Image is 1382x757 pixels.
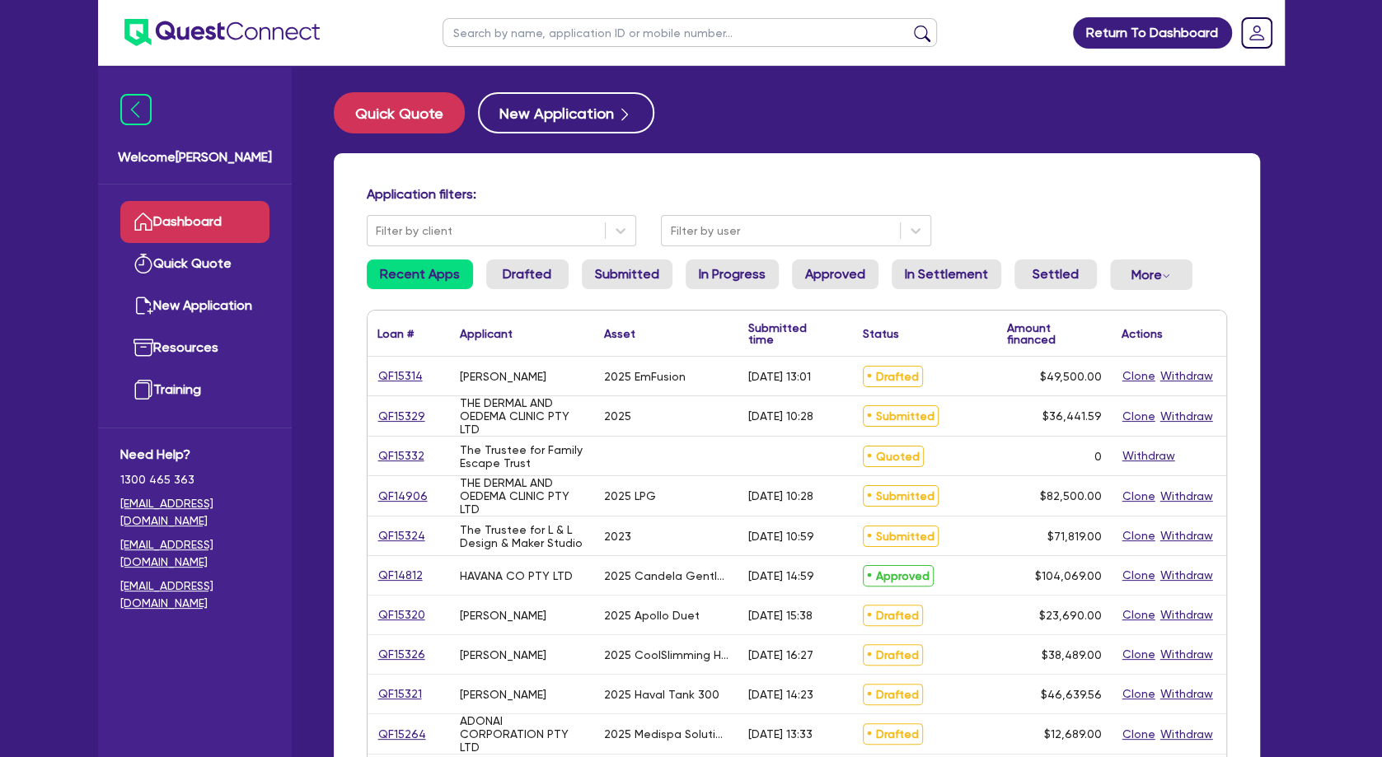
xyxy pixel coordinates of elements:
div: Status [863,328,899,339]
span: 1300 465 363 [120,471,269,488]
span: Need Help? [120,445,269,465]
div: 2025 Candela GentleMax Pro [604,569,728,582]
a: Quick Quote [334,92,478,133]
img: quick-quote [134,254,153,273]
a: QF14812 [377,566,424,585]
button: Clone [1122,685,1156,703]
a: QF15314 [377,367,424,386]
button: Withdraw [1159,685,1214,703]
span: Submitted [863,526,939,547]
span: Submitted [863,485,939,507]
a: [EMAIL_ADDRESS][DOMAIN_NAME] [120,495,269,530]
a: QF14906 [377,487,429,506]
img: icon-menu-close [120,94,152,125]
div: ADONAI CORPORATION PTY LTD [460,714,584,754]
a: QF15324 [377,526,426,545]
div: [DATE] 10:28 [748,409,813,423]
div: [PERSON_NAME] [460,609,546,622]
a: Submitted [582,259,672,289]
span: Welcome [PERSON_NAME] [118,147,272,167]
div: 2023 [604,530,631,543]
a: In Progress [686,259,779,289]
div: [DATE] 10:28 [748,489,813,502]
a: Training [120,369,269,411]
a: QF15264 [377,725,427,744]
div: THE DERMAL AND OEDEMA CLINIC PTY LTD [460,476,584,516]
div: THE DERMAL AND OEDEMA CLINIC PTY LTD [460,396,584,436]
button: Clone [1122,367,1156,386]
span: Drafted [863,644,923,666]
a: Dropdown toggle [1235,12,1278,54]
button: Dropdown toggle [1110,259,1192,290]
a: Approved [792,259,878,289]
button: Clone [1122,407,1156,426]
a: QF15326 [377,645,426,664]
img: training [134,380,153,400]
a: Recent Apps [367,259,473,289]
div: [DATE] 16:27 [748,648,813,661]
a: Dashboard [120,201,269,243]
div: [DATE] 13:33 [748,727,813,741]
button: Withdraw [1159,605,1214,624]
button: Withdraw [1159,487,1214,506]
div: 2025 EmFusion [604,370,686,383]
div: The Trustee for L & L Design & Maker Studio [460,523,584,549]
div: 2025 Haval Tank 300 [604,688,719,701]
div: HAVANA CO PTY LTD [460,569,573,582]
span: $38,489.00 [1042,648,1102,661]
span: $36,441.59 [1042,409,1102,423]
div: 2025 LPG [604,489,656,502]
a: Drafted [486,259,569,289]
div: Actions [1122,328,1163,339]
div: [DATE] 13:01 [748,370,811,383]
button: Withdraw [1159,645,1214,664]
button: Withdraw [1159,367,1214,386]
button: Withdraw [1159,526,1214,545]
button: Clone [1122,566,1156,585]
span: $46,639.56 [1041,688,1102,701]
a: QF15320 [377,605,426,624]
span: Drafted [863,684,923,705]
div: [PERSON_NAME] [460,370,546,383]
button: Clone [1122,725,1156,744]
div: Asset [604,328,635,339]
span: $104,069.00 [1035,569,1102,582]
span: Drafted [863,366,923,387]
button: Clone [1122,526,1156,545]
img: resources [134,338,153,357]
div: Applicant [460,328,513,339]
div: 2025 CoolSlimming HiFU [604,648,728,661]
button: Withdraw [1122,446,1176,465]
div: [DATE] 15:38 [748,609,813,622]
button: Clone [1122,645,1156,664]
a: In Settlement [892,259,1001,289]
button: Withdraw [1159,566,1214,585]
span: Drafted [863,723,923,745]
div: Amount financed [1007,322,1102,345]
span: $23,690.00 [1039,609,1102,622]
div: 2025 Apollo Duet [604,609,700,622]
span: Submitted [863,405,939,427]
div: [PERSON_NAME] [460,648,546,661]
a: [EMAIL_ADDRESS][DOMAIN_NAME] [120,577,269,612]
a: QF15329 [377,407,426,426]
div: Submitted time [748,322,828,345]
h4: Application filters: [367,186,1227,202]
a: [EMAIL_ADDRESS][DOMAIN_NAME] [120,536,269,571]
a: New Application [120,285,269,327]
div: [DATE] 14:59 [748,569,814,582]
div: 2025 Medispa Solutions MED Scanner [604,727,728,741]
a: Resources [120,327,269,369]
button: Quick Quote [334,92,465,133]
button: Clone [1122,605,1156,624]
div: [PERSON_NAME] [460,688,546,701]
a: QF15332 [377,446,425,465]
a: Settled [1014,259,1097,289]
input: Search by name, application ID or mobile number... [443,18,937,47]
div: [DATE] 10:59 [748,530,814,543]
button: New Application [478,92,654,133]
img: quest-connect-logo-blue [124,19,320,46]
span: Quoted [863,446,924,467]
span: Drafted [863,605,923,626]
